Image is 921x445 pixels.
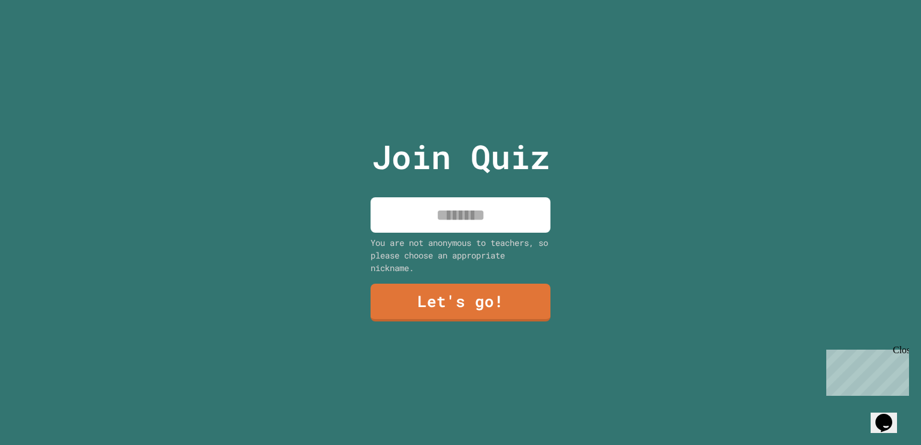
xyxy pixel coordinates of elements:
[821,345,909,396] iframe: chat widget
[5,5,83,76] div: Chat with us now!Close
[372,132,550,182] p: Join Quiz
[871,397,909,433] iframe: chat widget
[371,284,550,321] a: Let's go!
[371,236,550,274] div: You are not anonymous to teachers, so please choose an appropriate nickname.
